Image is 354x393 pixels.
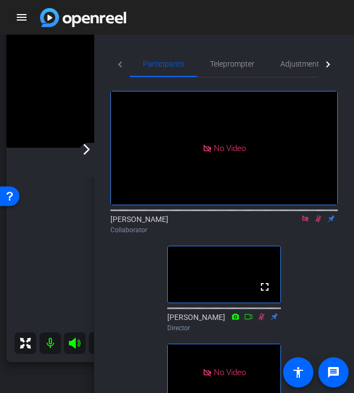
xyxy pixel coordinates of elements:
[214,367,246,377] span: No Video
[143,60,184,68] span: Participants
[258,280,271,293] mat-icon: fullscreen
[292,366,305,379] mat-icon: accessibility
[110,225,338,235] div: Collaborator
[167,323,281,333] div: Director
[167,312,281,333] div: [PERSON_NAME]
[110,214,338,235] div: [PERSON_NAME]
[280,60,323,68] span: Adjustments
[210,60,254,68] span: Teleprompter
[327,366,340,379] mat-icon: message
[80,143,93,156] mat-icon: arrow_forward_ios
[15,11,28,24] mat-icon: menu
[214,143,246,153] span: No Video
[40,8,126,27] img: app logo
